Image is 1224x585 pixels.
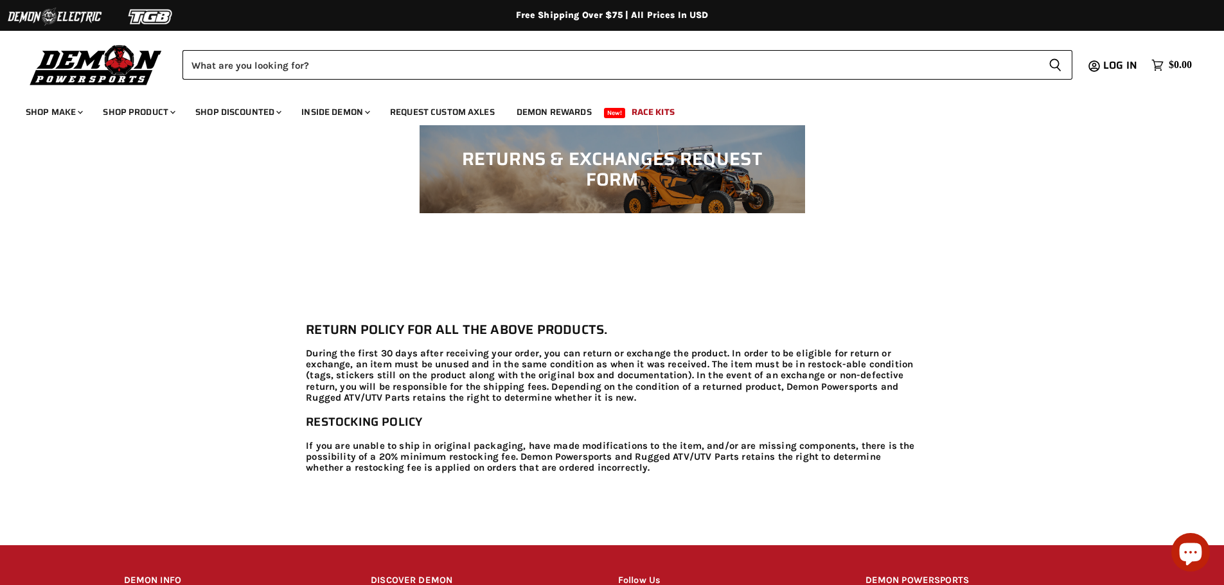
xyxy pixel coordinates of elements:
a: Shop Discounted [186,99,289,125]
form: Product [182,50,1072,80]
h1: Returns & Exchanges Request Form [445,148,779,190]
button: Search [1038,50,1072,80]
p: If you are unable to ship in original packaging, have made modifications to the item, and/or are ... [306,441,918,474]
ul: Main menu [16,94,1189,125]
a: Inside Demon [292,99,378,125]
a: Race Kits [622,99,684,125]
a: Demon Rewards [507,99,601,125]
a: $0.00 [1145,56,1198,74]
img: Demon Powersports [26,42,166,87]
inbox-online-store-chat: Shopify online store chat [1167,533,1214,575]
a: Log in [1097,60,1145,71]
span: Log in [1103,57,1137,73]
div: Free Shipping Over $75 | All Prices In USD [98,10,1126,21]
img: TGB Logo 2 [103,4,199,29]
h2: RETURN POLICY FOR ALL THE ABOVE PRODUCTS. [306,322,918,337]
a: Request Custom Axles [380,99,504,125]
input: Search [182,50,1038,80]
p: During the first 30 days after receiving your order, you can return or exchange the product. In o... [306,348,918,403]
a: Shop Make [16,99,91,125]
a: Shop Product [93,99,183,125]
h3: Restocking Policy [306,415,918,428]
span: New! [604,108,626,118]
img: Demon Electric Logo 2 [6,4,103,29]
span: $0.00 [1169,59,1192,71]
